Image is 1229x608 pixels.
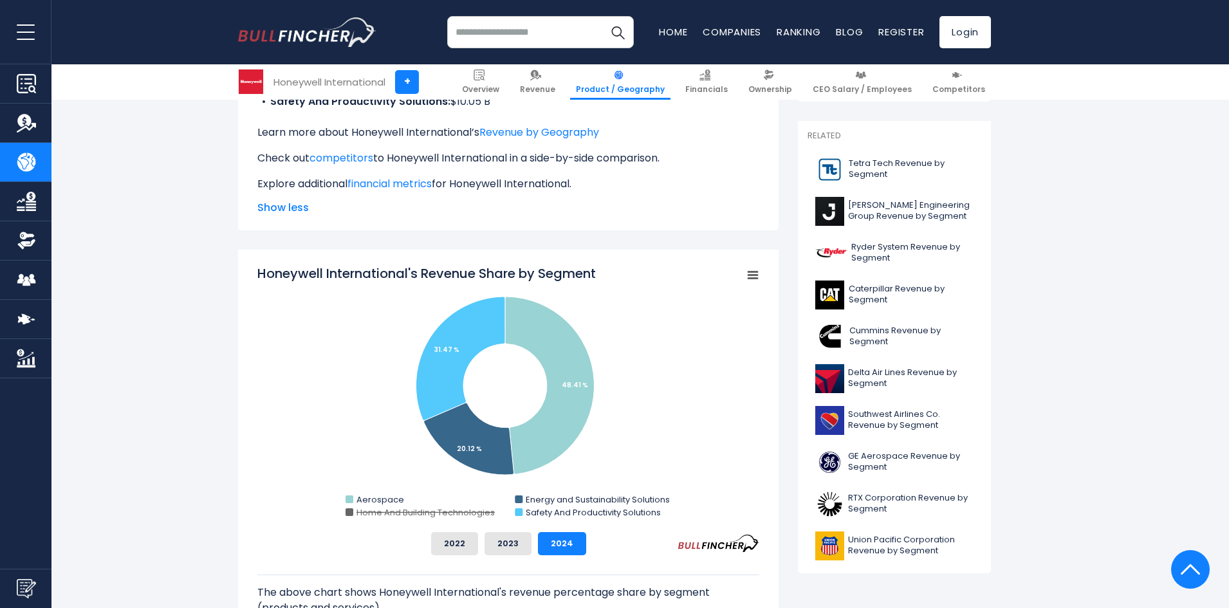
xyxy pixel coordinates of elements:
[434,345,459,355] tspan: 31.47 %
[257,264,596,282] tspan: Honeywell International's Revenue Share by Segment
[462,84,499,95] span: Overview
[878,25,924,39] a: Register
[520,84,555,95] span: Revenue
[849,158,974,180] span: Tetra Tech Revenue by Segment
[808,319,981,355] a: Cummins Revenue by Segment
[485,532,531,555] button: 2023
[257,125,759,140] p: Learn more about Honeywell International’s
[815,364,844,393] img: DAL logo
[743,64,798,100] a: Ownership
[808,194,981,229] a: [PERSON_NAME] Engineering Group Revenue by Segment
[238,17,376,47] a: Go to homepage
[807,64,918,100] a: CEO Salary / Employees
[748,84,792,95] span: Ownership
[815,531,844,560] img: UNP logo
[526,506,661,519] text: Safety And Productivity Solutions
[257,264,759,522] svg: Honeywell International's Revenue Share by Segment
[514,64,561,100] a: Revenue
[939,16,991,48] a: Login
[562,380,588,390] tspan: 48.41 %
[848,493,974,515] span: RTX Corporation Revenue by Segment
[808,486,981,522] a: RTX Corporation Revenue by Segment
[815,197,844,226] img: J logo
[848,409,974,431] span: Southwest Airlines Co. Revenue by Segment
[273,75,385,89] div: Honeywell International
[576,84,665,95] span: Product / Geography
[815,239,847,268] img: R logo
[808,528,981,564] a: Union Pacific Corporation Revenue by Segment
[238,17,376,47] img: bullfincher logo
[602,16,634,48] button: Search
[538,532,586,555] button: 2024
[659,25,687,39] a: Home
[848,367,974,389] span: Delta Air Lines Revenue by Segment
[310,151,373,165] a: competitors
[808,445,981,480] a: GE Aerospace Revenue by Segment
[679,64,734,100] a: Financials
[815,155,845,184] img: TTEK logo
[848,535,974,557] span: Union Pacific Corporation Revenue by Segment
[777,25,820,39] a: Ranking
[848,451,974,473] span: GE Aerospace Revenue by Segment
[17,231,36,250] img: Ownership
[815,490,844,519] img: RTX logo
[239,69,263,94] img: HON logo
[356,493,404,506] text: Aerospace
[456,64,505,100] a: Overview
[257,176,759,192] p: Explore additional for Honeywell International.
[395,70,419,94] a: +
[526,493,670,506] text: Energy and Sustainability Solutions
[703,25,761,39] a: Companies
[257,200,759,216] span: Show less
[257,94,759,109] li: $10.05 B
[927,64,991,100] a: Competitors
[356,506,495,519] text: Home And Building Technologies
[808,361,981,396] a: Delta Air Lines Revenue by Segment
[347,176,432,191] a: financial metrics
[808,403,981,438] a: Southwest Airlines Co. Revenue by Segment
[815,281,845,309] img: CAT logo
[808,235,981,271] a: Ryder System Revenue by Segment
[849,326,974,347] span: Cummins Revenue by Segment
[270,94,450,109] b: Safety And Productivity Solutions:
[431,532,478,555] button: 2022
[836,25,863,39] a: Blog
[815,448,844,477] img: GE logo
[685,84,728,95] span: Financials
[457,444,482,454] tspan: 20.12 %
[257,151,759,166] p: Check out to Honeywell International in a side-by-side comparison.
[808,152,981,187] a: Tetra Tech Revenue by Segment
[815,406,844,435] img: LUV logo
[932,84,985,95] span: Competitors
[479,125,599,140] a: Revenue by Geography
[849,284,974,306] span: Caterpillar Revenue by Segment
[851,242,974,264] span: Ryder System Revenue by Segment
[570,64,670,100] a: Product / Geography
[808,277,981,313] a: Caterpillar Revenue by Segment
[815,322,846,351] img: CMI logo
[808,131,981,142] p: Related
[813,84,912,95] span: CEO Salary / Employees
[848,200,974,222] span: [PERSON_NAME] Engineering Group Revenue by Segment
